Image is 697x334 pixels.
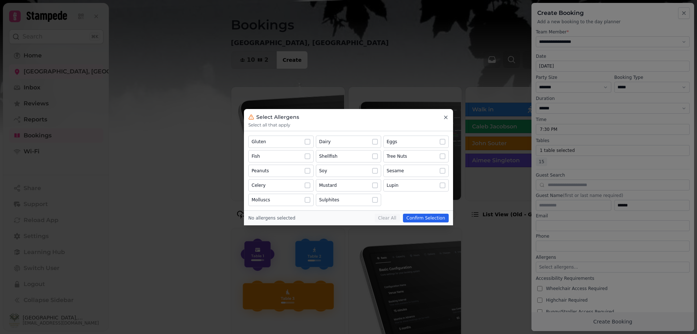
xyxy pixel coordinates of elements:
div: Molluscs [252,197,270,203]
button: Shellfish [316,150,381,162]
button: Fish [248,150,314,162]
button: Mustard [316,179,381,192]
button: Sulphites [316,194,381,206]
p: Select all that apply [248,122,449,128]
div: Gluten [252,139,266,145]
button: Eggs [383,136,449,148]
button: Peanuts [248,165,314,177]
h3: Select Allergens [256,113,299,121]
button: Lupin [383,179,449,192]
button: Gluten [248,136,314,148]
div: Soy [319,168,327,174]
button: Clear All [375,214,400,222]
button: Confirm Selection [403,214,449,222]
div: Celery [252,182,266,188]
div: Tree Nuts [387,153,407,159]
div: Shellfish [319,153,338,159]
div: No allergens selected [248,215,295,221]
button: Dairy [316,136,381,148]
button: Celery [248,179,314,192]
button: Molluscs [248,194,314,206]
button: Sesame [383,165,449,177]
div: Lupin [387,182,399,188]
button: Tree Nuts [383,150,449,162]
div: Peanuts [252,168,269,174]
div: Sesame [387,168,404,174]
div: Sulphites [319,197,339,203]
button: Soy [316,165,381,177]
div: Eggs [387,139,397,145]
div: Dairy [319,139,331,145]
div: Fish [252,153,260,159]
div: Mustard [319,182,337,188]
